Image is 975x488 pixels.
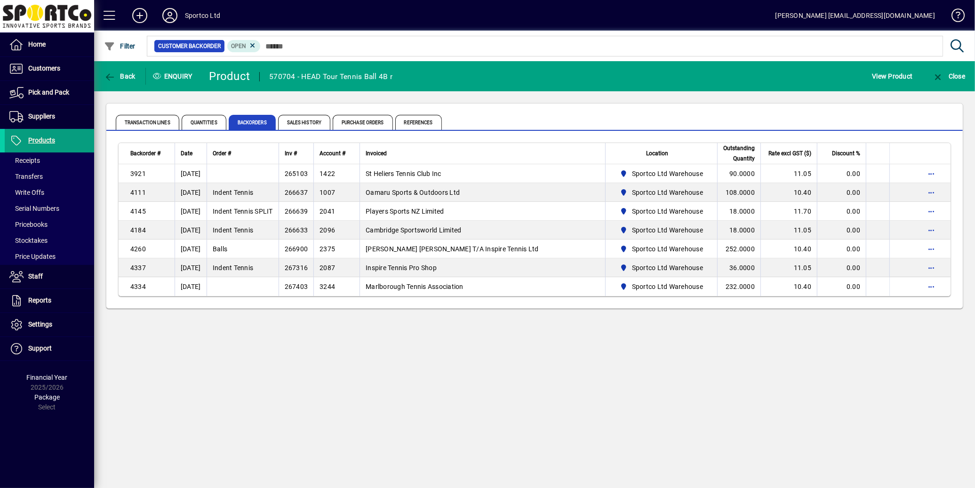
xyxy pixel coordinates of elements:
td: 18.0000 [717,202,760,221]
span: Indent Tennis [213,226,253,234]
span: Sportco Ltd Warehouse [616,243,707,255]
a: Home [5,33,94,56]
span: Sportco Ltd Warehouse [632,188,703,197]
span: 266633 [285,226,308,234]
td: 0.00 [817,258,866,277]
span: Indent Tennis [213,189,253,196]
span: 2087 [320,264,335,272]
td: 0.00 [817,164,866,183]
span: Order # [213,148,231,159]
td: 0.00 [817,221,866,240]
span: Backorders [229,115,276,130]
td: 11.05 [760,164,817,183]
a: Receipts [5,152,94,168]
mat-chip: Completion Status: Open [227,40,261,52]
span: Open [231,43,246,49]
a: Transfers [5,168,94,184]
td: 11.05 [760,221,817,240]
span: Inv # [285,148,297,159]
a: Knowledge Base [944,2,963,32]
span: 4260 [130,245,146,253]
button: More options [924,166,939,181]
span: Transfers [9,173,43,180]
span: St Heliers Tennis Club Inc [366,170,441,177]
span: Sportco Ltd Warehouse [616,187,707,198]
span: Invoiced [366,148,387,159]
span: Sportco Ltd Warehouse [616,168,707,179]
span: Sportco Ltd Warehouse [632,207,703,216]
span: Indent Tennis [213,264,253,272]
span: Write Offs [9,189,44,196]
td: [DATE] [175,258,207,277]
span: 267403 [285,283,308,290]
div: 570704 - HEAD Tour Tennis Ball 4B r [269,69,392,84]
span: Filter [104,42,136,50]
span: Purchase Orders [333,115,393,130]
div: Location [611,148,711,159]
a: Support [5,337,94,360]
span: References [395,115,442,130]
button: Profile [155,7,185,24]
td: [DATE] [175,183,207,202]
span: 4334 [130,283,146,290]
span: Sportco Ltd Warehouse [616,262,707,273]
div: Inv # [285,148,308,159]
span: Products [28,136,55,144]
span: Financial Year [27,374,68,381]
span: Customers [28,64,60,72]
span: Sales History [278,115,330,130]
span: Package [34,393,60,401]
span: 1007 [320,189,335,196]
span: Oamaru Sports & Outdoors Ltd [366,189,460,196]
td: 0.00 [817,277,866,296]
span: Date [181,148,192,159]
span: [PERSON_NAME] [PERSON_NAME] T/A Inspire Tennis Ltd [366,245,539,253]
td: 10.40 [760,240,817,258]
td: [DATE] [175,164,207,183]
td: [DATE] [175,277,207,296]
app-page-header-button: Back [94,68,146,85]
div: Invoiced [366,148,599,159]
span: 2096 [320,226,335,234]
td: 10.40 [760,183,817,202]
span: 266637 [285,189,308,196]
span: Marlborough Tennis Association [366,283,464,290]
span: Suppliers [28,112,55,120]
td: 0.00 [817,240,866,258]
span: 3244 [320,283,335,290]
span: Settings [28,320,52,328]
a: Customers [5,57,94,80]
td: 0.00 [817,183,866,202]
span: Serial Numbers [9,205,59,212]
span: 266900 [285,245,308,253]
a: Reports [5,289,94,312]
span: Reports [28,296,51,304]
span: 2375 [320,245,335,253]
span: Back [104,72,136,80]
td: 11.70 [760,202,817,221]
a: Price Updates [5,248,94,264]
button: More options [924,260,939,275]
a: Serial Numbers [5,200,94,216]
td: 18.0000 [717,221,760,240]
span: Sportco Ltd Warehouse [616,206,707,217]
div: Date [181,148,201,159]
span: Cambridge Sportsworld Limited [366,226,461,234]
span: 1422 [320,170,335,177]
span: Receipts [9,157,40,164]
td: 232.0000 [717,277,760,296]
a: Stocktakes [5,232,94,248]
div: Backorder # [130,148,169,159]
div: Enquiry [146,69,202,84]
span: Sportco Ltd Warehouse [616,281,707,292]
button: More options [924,204,939,219]
span: Sportco Ltd Warehouse [632,225,703,235]
div: Account # [320,148,354,159]
td: 0.00 [817,202,866,221]
span: Pick and Pack [28,88,69,96]
span: Sportco Ltd Warehouse [632,169,703,178]
td: 252.0000 [717,240,760,258]
button: View Product [870,68,915,85]
a: Suppliers [5,105,94,128]
span: Inspire Tennis Pro Shop [366,264,437,272]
